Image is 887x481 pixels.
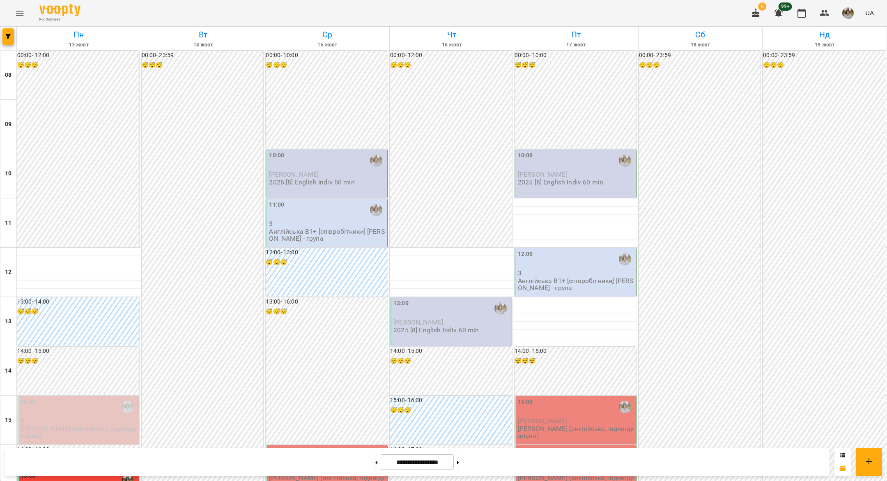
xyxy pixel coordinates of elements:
[515,41,637,49] h6: 17 жовт
[518,170,568,178] span: [PERSON_NAME]
[266,51,388,60] h6: 00:00 - 10:00
[518,398,533,407] label: 15:00
[21,425,137,440] p: [PERSON_NAME] (англійська, індивідуально)
[862,5,877,21] button: UA
[619,154,631,167] img: Романишин Юлія (а)
[5,366,11,375] h6: 14
[619,401,631,413] img: Романишин Юлія (а)
[640,41,761,49] h6: 18 жовт
[5,169,11,178] h6: 10
[17,357,139,366] h6: 😴😴😴
[764,41,885,49] h6: 19 жовт
[515,357,637,366] h6: 😴😴😴
[18,41,140,49] h6: 13 жовт
[266,297,388,306] h6: 13:00 - 16:00
[390,396,512,405] h6: 15:00 - 16:00
[17,61,139,70] h6: 😴😴😴
[370,154,382,167] img: Романишин Юлія (а)
[515,347,637,356] h6: 14:00 - 15:00
[758,2,766,11] span: 6
[639,61,761,70] h6: 😴😴😴
[842,7,854,19] img: 2afcea6c476e385b61122795339ea15c.jpg
[142,41,264,49] h6: 14 жовт
[619,253,631,265] img: Романишин Юлія (а)
[21,417,137,424] p: 0
[5,268,11,277] h6: 12
[515,51,637,60] h6: 00:00 - 10:00
[18,28,140,41] h6: Пн
[515,61,637,70] h6: 😴😴😴
[142,51,264,60] h6: 00:00 - 23:59
[763,61,885,70] h6: 😴😴😴
[390,347,512,356] h6: 14:00 - 15:00
[763,51,885,60] h6: 00:00 - 23:59
[142,28,264,41] h6: Вт
[5,416,11,425] h6: 15
[764,28,885,41] h6: Нд
[269,151,284,160] label: 10:00
[21,398,36,407] label: 15:00
[269,179,354,186] p: 2025 [8] English Indiv 60 min
[17,347,139,356] h6: 14:00 - 15:00
[393,299,409,308] label: 13:00
[269,170,319,178] span: [PERSON_NAME]
[518,250,533,259] label: 12:00
[518,417,568,425] span: [PERSON_NAME]
[266,307,388,316] h6: 😴😴😴
[266,258,388,267] h6: 😴😴😴
[269,200,284,209] label: 11:00
[390,61,512,70] h6: 😴😴😴
[142,61,264,70] h6: 😴😴😴
[518,151,533,160] label: 10:00
[39,4,80,16] img: Voopty Logo
[518,277,634,292] p: Англійська В1+ [співробітники] [PERSON_NAME] - група
[390,406,512,415] h6: 😴😴😴
[865,9,874,17] span: UA
[17,307,139,316] h6: 😴😴😴
[39,17,80,22] span: For Business
[391,41,512,49] h6: 16 жовт
[779,2,792,11] span: 99+
[494,302,507,315] img: Романишин Юлія (а)
[122,401,134,413] img: Романишин Юлія (а)
[518,425,634,440] p: [PERSON_NAME] (англійська, індивідуально)
[639,51,761,60] h6: 00:00 - 23:59
[5,317,11,326] h6: 13
[5,71,11,80] h6: 08
[5,219,11,228] h6: 11
[518,179,603,186] p: 2025 [8] English Indiv 60 min
[640,28,761,41] h6: Сб
[390,357,512,366] h6: 😴😴😴
[393,318,443,326] span: [PERSON_NAME]
[515,28,637,41] h6: Пт
[269,220,386,227] p: 3
[10,3,30,23] button: Menu
[267,28,388,41] h6: Ср
[518,269,634,276] p: 3
[5,120,11,129] h6: 09
[267,41,388,49] h6: 15 жовт
[17,51,139,60] h6: 00:00 - 12:00
[266,61,388,70] h6: 😴😴😴
[370,204,382,216] img: Романишин Юлія (а)
[266,248,388,257] h6: 12:00 - 13:00
[393,327,479,334] p: 2025 [8] English Indiv 60 min
[390,51,512,60] h6: 00:00 - 12:00
[269,228,386,242] p: Англійська В1+ [співробітники] [PERSON_NAME] - група
[17,297,139,306] h6: 13:00 - 14:00
[391,28,512,41] h6: Чт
